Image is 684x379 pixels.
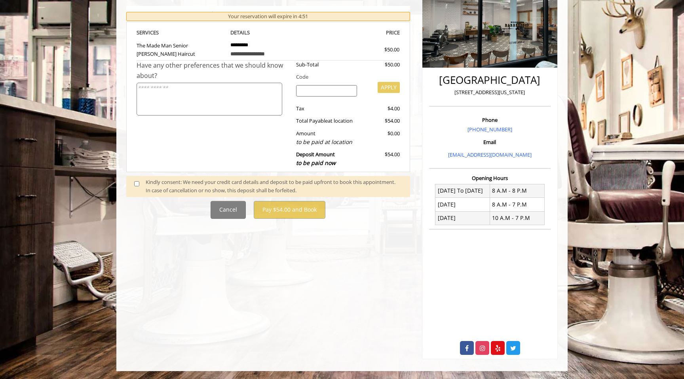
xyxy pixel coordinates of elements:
a: [EMAIL_ADDRESS][DOMAIN_NAME] [448,151,532,158]
button: Cancel [211,201,246,219]
h3: Email [431,139,549,145]
div: $4.00 [363,104,399,113]
td: 10 A.M - 7 P.M [490,211,544,225]
h3: Opening Hours [429,175,551,181]
span: to be paid now [296,159,336,167]
div: $54.00 [363,117,399,125]
th: PRICE [312,28,400,37]
td: [DATE] [435,198,490,211]
td: 8 A.M - 8 P.M [490,184,544,197]
div: $54.00 [363,150,399,167]
div: $0.00 [363,129,399,146]
div: Code [290,73,400,81]
div: Your reservation will expire in 4:51 [126,12,410,21]
div: Total Payable [290,117,363,125]
span: S [156,29,159,36]
button: APPLY [378,82,400,93]
div: $50.00 [356,45,399,54]
div: Amount [290,129,363,146]
a: [PHONE_NUMBER] [467,126,512,133]
h2: [GEOGRAPHIC_DATA] [431,74,549,86]
td: [DATE] [435,211,490,225]
div: $50.00 [363,61,399,69]
div: Kindly consent: We need your credit card details and deposit to be paid upfront to book this appo... [146,178,402,195]
b: Deposit Amount [296,151,336,167]
div: Sub-Total [290,61,363,69]
p: [STREET_ADDRESS][US_STATE] [431,88,549,97]
th: DETAILS [224,28,312,37]
div: to be paid at location [296,138,357,146]
h3: Phone [431,117,549,123]
td: [DATE] To [DATE] [435,184,490,197]
td: 8 A.M - 7 P.M [490,198,544,211]
th: SERVICE [137,28,224,37]
td: The Made Man Senior [PERSON_NAME] Haircut [137,37,224,61]
div: Have any other preferences that we should know about? [137,61,290,81]
button: Pay $54.00 and Book [254,201,325,219]
b: [GEOGRAPHIC_DATA] | [DATE] 4:20 PM [132,10,250,17]
span: at location [328,117,353,124]
div: Tax [290,104,363,113]
span: , [US_STATE] [182,10,211,17]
